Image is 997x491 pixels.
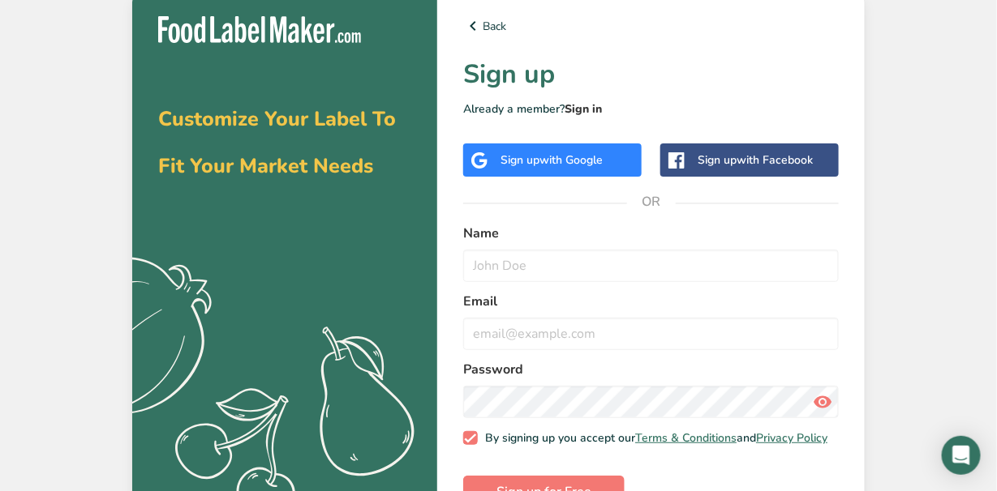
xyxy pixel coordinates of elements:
span: By signing up you accept our and [478,431,828,446]
input: John Doe [463,250,839,282]
p: Already a member? [463,100,839,117]
div: Sign up [501,152,603,169]
span: OR [627,177,676,226]
a: Privacy Policy [756,430,827,446]
span: Customize Your Label To Fit Your Market Needs [158,105,396,180]
a: Back [463,16,839,36]
img: Food Label Maker [158,16,361,43]
label: Password [463,360,839,379]
label: Name [463,224,839,243]
div: Open Intercom Messenger [942,436,981,475]
span: with Google [539,152,603,168]
a: Terms & Conditions [635,430,737,446]
h1: Sign up [463,55,839,94]
span: with Facebook [737,152,813,168]
a: Sign in [565,101,602,117]
input: email@example.com [463,318,839,350]
div: Sign up [698,152,813,169]
label: Email [463,292,839,311]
